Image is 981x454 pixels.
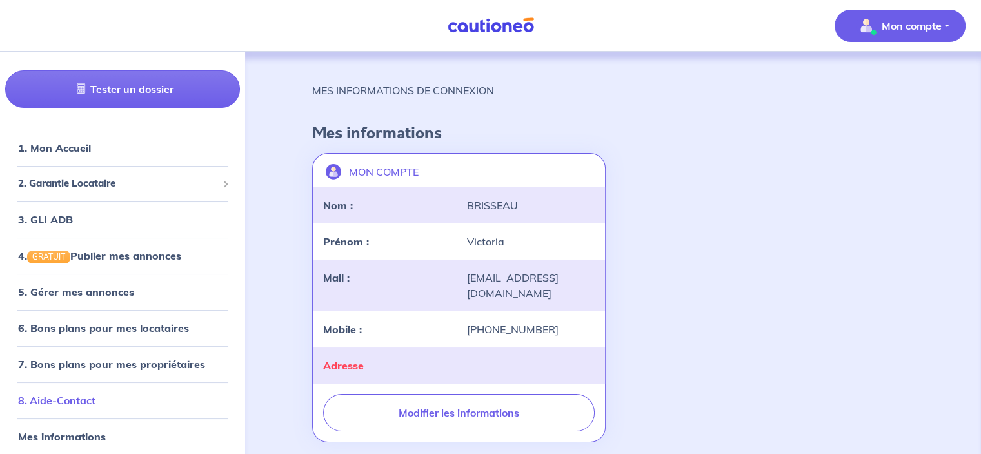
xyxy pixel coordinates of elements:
img: Cautioneo [442,17,539,34]
strong: Prénom : [323,235,369,248]
div: Mes informations [5,424,240,449]
a: Tester un dossier [5,70,240,108]
div: 8. Aide-Contact [5,387,240,413]
span: 2. Garantie Locataire [18,176,217,191]
div: 3. GLI ADB [5,207,240,232]
strong: Adresse [323,359,364,372]
button: illu_account_valid_menu.svgMon compte [835,10,966,42]
div: 1. Mon Accueil [5,135,240,161]
div: 2. Garantie Locataire [5,171,240,196]
strong: Nom : [323,199,353,212]
div: 4.GRATUITPublier mes annonces [5,243,240,269]
h4: Mes informations [312,124,914,143]
a: 4.GRATUITPublier mes annonces [18,249,181,262]
div: BRISSEAU [459,198,602,213]
strong: Mobile : [323,323,362,336]
a: 3. GLI ADB [18,213,73,226]
div: 6. Bons plans pour mes locataires [5,315,240,341]
div: 7. Bons plans pour mes propriétaires [5,351,240,377]
a: 5. Gérer mes annonces [18,285,134,298]
a: 7. Bons plans pour mes propriétaires [18,358,205,371]
a: 8. Aide-Contact [18,394,95,407]
a: 6. Bons plans pour mes locataires [18,322,189,335]
img: illu_account_valid_menu.svg [856,15,877,36]
div: Victoria [459,234,602,249]
p: MON COMPTE [349,164,419,180]
img: illu_account.svg [326,164,341,180]
p: MES INFORMATIONS DE CONNEXION [312,83,494,98]
a: 1. Mon Accueil [18,141,91,154]
button: Modifier les informations [323,394,594,431]
div: [PHONE_NUMBER] [459,322,602,337]
div: 5. Gérer mes annonces [5,279,240,305]
a: Mes informations [18,430,106,443]
div: [EMAIL_ADDRESS][DOMAIN_NAME] [459,270,602,301]
strong: Mail : [323,271,350,284]
p: Mon compte [882,18,942,34]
